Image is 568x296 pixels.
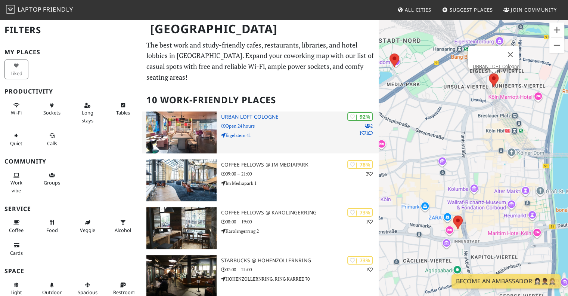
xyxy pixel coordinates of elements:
[82,109,93,123] span: Long stays
[221,132,379,139] p: Eigelstein 41
[4,268,137,275] h3: Space
[221,266,379,273] p: 07:00 – 21:00
[511,6,557,13] span: Join Community
[40,129,64,149] button: Calls
[111,99,135,119] button: Tables
[347,208,373,217] div: | 73%
[80,227,95,234] span: Veggie
[9,227,24,234] span: Coffee
[113,289,135,296] span: Restroom
[366,218,373,225] p: 1
[10,179,22,193] span: People working
[4,19,137,42] h2: Filters
[115,227,131,234] span: Alcohol
[40,99,64,119] button: Sockets
[78,289,97,296] span: Spacious
[146,159,216,201] img: Coffee Fellows @ Im Mediapark
[4,239,28,259] button: Cards
[144,19,377,39] h1: [GEOGRAPHIC_DATA]
[347,256,373,265] div: | 73%
[142,159,379,201] a: Coffee Fellows @ Im Mediapark | 78% 2 Coffee Fellows @ Im Mediapark 09:00 – 21:00 Im Mediapark 1
[111,216,135,236] button: Alcohol
[4,158,137,165] h3: Community
[221,210,379,216] h3: Coffee Fellows @ Karolingerring
[75,99,99,126] button: Long stays
[116,109,130,116] span: Work-friendly tables
[10,289,22,296] span: Natural light
[10,140,22,147] span: Quiet
[146,112,216,153] img: URBAN LOFT Cologne
[549,38,564,53] button: Zoom out
[4,205,137,213] h3: Service
[366,170,373,177] p: 2
[11,109,22,116] span: Stable Wi-Fi
[6,3,73,16] a: LaptopFriendly LaptopFriendly
[221,114,379,120] h3: URBAN LOFT Cologne
[6,5,15,14] img: LaptopFriendly
[221,122,379,129] p: Open 24 hours
[47,140,57,147] span: Video/audio calls
[221,162,379,168] h3: Coffee Fellows @ Im Mediapark
[439,3,496,16] a: Suggest Places
[394,3,434,16] a: All Cities
[42,289,62,296] span: Outdoor area
[366,266,373,273] p: 1
[359,122,373,137] p: 2 1 1
[46,227,58,234] span: Food
[146,89,374,112] h2: 10 Work-Friendly Places
[4,49,137,56] h3: My Places
[4,129,28,149] button: Quiet
[18,5,42,13] span: Laptop
[142,207,379,249] a: Coffee Fellows @ Karolingerring | 73% 1 Coffee Fellows @ Karolingerring 08:00 – 19:00 Karolingerr...
[146,207,216,249] img: Coffee Fellows @ Karolingerring
[501,46,519,64] button: Close
[347,160,373,169] div: | 78%
[221,228,379,235] p: Karolingerring 2
[4,88,137,95] h3: Productivity
[221,170,379,177] p: 09:00 – 21:00
[472,64,519,69] a: URBAN LOFT Cologne
[405,6,431,13] span: All Cities
[43,5,73,13] span: Friendly
[142,112,379,153] a: URBAN LOFT Cologne | 92% 211 URBAN LOFT Cologne Open 24 hours Eigelstein 41
[347,112,373,121] div: | 92%
[10,250,23,256] span: Credit cards
[221,275,379,283] p: HOHENZOLLERNRING, RING KARREE 70
[4,169,28,196] button: Work vibe
[221,257,379,264] h3: Starbucks @ Hohenzollernring
[44,179,60,186] span: Group tables
[4,99,28,119] button: Wi-Fi
[451,274,561,289] a: Become an Ambassador 🤵🏻‍♀️🤵🏾‍♂️🤵🏼‍♀️
[221,218,379,225] p: 08:00 – 19:00
[500,3,560,16] a: Join Community
[450,6,493,13] span: Suggest Places
[4,216,28,236] button: Coffee
[40,169,64,189] button: Groups
[146,40,374,83] p: The best work and study-friendly cafes, restaurants, libraries, and hotel lobbies in [GEOGRAPHIC_...
[40,216,64,236] button: Food
[75,216,99,236] button: Veggie
[221,180,379,187] p: Im Mediapark 1
[549,22,564,37] button: Zoom in
[43,109,60,116] span: Power sockets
